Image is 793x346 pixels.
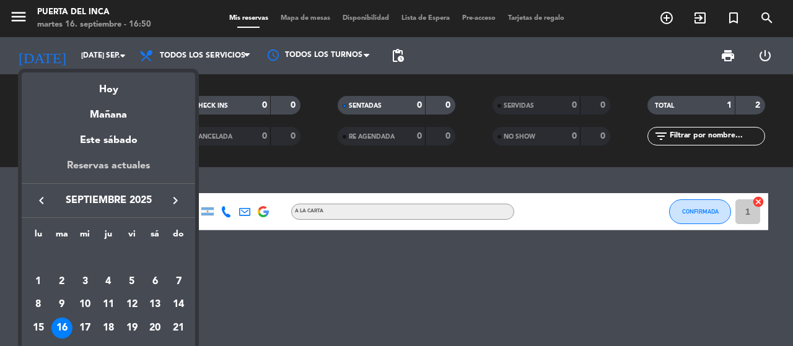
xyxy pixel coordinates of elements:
div: 15 [28,318,49,339]
div: 21 [168,318,189,339]
td: 17 de septiembre de 2025 [73,316,97,340]
td: 16 de septiembre de 2025 [50,316,74,340]
div: 18 [98,318,119,339]
td: SEP. [27,246,190,270]
th: jueves [97,227,120,246]
div: 8 [28,294,49,315]
div: 1 [28,271,49,292]
div: 6 [144,271,165,292]
td: 18 de septiembre de 2025 [97,316,120,340]
div: 14 [168,294,189,315]
div: 13 [144,294,165,315]
div: 19 [121,318,142,339]
td: 10 de septiembre de 2025 [73,293,97,316]
button: keyboard_arrow_right [164,192,186,209]
td: 7 de septiembre de 2025 [167,270,190,293]
td: 5 de septiembre de 2025 [120,270,144,293]
th: domingo [167,227,190,246]
td: 6 de septiembre de 2025 [144,270,167,293]
div: 3 [74,271,95,292]
div: 2 [51,271,72,292]
td: 15 de septiembre de 2025 [27,316,50,340]
span: septiembre 2025 [53,192,164,209]
td: 14 de septiembre de 2025 [167,293,190,316]
div: 5 [121,271,142,292]
th: lunes [27,227,50,246]
td: 21 de septiembre de 2025 [167,316,190,340]
td: 8 de septiembre de 2025 [27,293,50,316]
th: miércoles [73,227,97,246]
div: Mañana [22,98,195,123]
th: sábado [144,227,167,246]
div: 11 [98,294,119,315]
th: martes [50,227,74,246]
i: keyboard_arrow_right [168,193,183,208]
button: keyboard_arrow_left [30,192,53,209]
td: 2 de septiembre de 2025 [50,270,74,293]
td: 1 de septiembre de 2025 [27,270,50,293]
div: 12 [121,294,142,315]
div: 10 [74,294,95,315]
div: 9 [51,294,72,315]
div: Reservas actuales [22,158,195,183]
td: 9 de septiembre de 2025 [50,293,74,316]
td: 4 de septiembre de 2025 [97,270,120,293]
td: 20 de septiembre de 2025 [144,316,167,340]
div: 20 [144,318,165,339]
td: 13 de septiembre de 2025 [144,293,167,316]
div: Hoy [22,72,195,98]
div: 17 [74,318,95,339]
td: 3 de septiembre de 2025 [73,270,97,293]
div: 16 [51,318,72,339]
div: 7 [168,271,189,292]
td: 19 de septiembre de 2025 [120,316,144,340]
th: viernes [120,227,144,246]
div: 4 [98,271,119,292]
td: 12 de septiembre de 2025 [120,293,144,316]
td: 11 de septiembre de 2025 [97,293,120,316]
div: Este sábado [22,123,195,158]
i: keyboard_arrow_left [34,193,49,208]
